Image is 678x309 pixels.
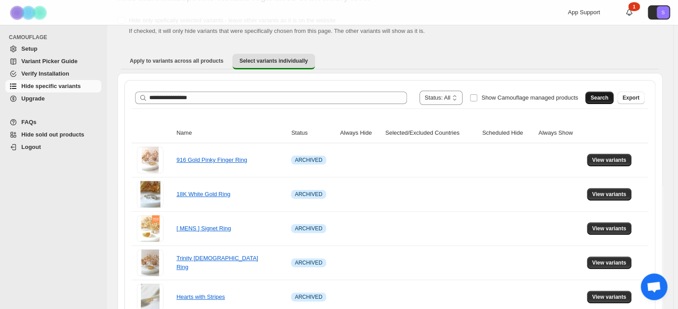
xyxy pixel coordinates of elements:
[587,222,632,235] button: View variants
[295,293,322,301] span: ARCHIVED
[592,293,626,301] span: View variants
[592,191,626,198] span: View variants
[568,9,600,16] span: App Support
[129,28,425,34] span: If checked, it will only hide variants that were specifically chosen from this page. The other va...
[21,70,69,77] span: Verify Installation
[657,6,669,19] span: Avatar with initials S
[5,80,101,92] a: Hide specific variants
[21,95,45,102] span: Upgrade
[5,55,101,68] a: Variant Picker Guide
[337,123,383,143] th: Always Hide
[174,123,288,143] th: Name
[628,2,640,11] div: 1
[295,157,322,164] span: ARCHIVED
[5,141,101,153] a: Logout
[587,291,632,303] button: View variants
[21,119,36,125] span: FAQs
[176,157,247,163] a: 916 Gold Pinky Finger Ring
[176,255,258,270] a: Trinity [DEMOGRAPHIC_DATA] Ring
[622,94,639,101] span: Export
[617,92,645,104] button: Export
[239,57,308,64] span: Select variants individually
[21,131,84,138] span: Hide sold out products
[585,92,614,104] button: Search
[592,259,626,266] span: View variants
[176,293,225,300] a: Hearts with Stripes
[288,123,337,143] th: Status
[587,154,632,166] button: View variants
[21,45,37,52] span: Setup
[661,10,664,15] text: S
[7,0,52,25] img: Camouflage
[5,43,101,55] a: Setup
[123,54,231,68] button: Apply to variants across all products
[176,225,231,232] a: [ MENS ] Signet Ring
[295,259,322,266] span: ARCHIVED
[21,144,41,150] span: Logout
[481,94,578,101] span: Show Camouflage managed products
[592,157,626,164] span: View variants
[648,5,670,20] button: Avatar with initials S
[295,191,322,198] span: ARCHIVED
[625,8,634,17] a: 1
[21,83,81,89] span: Hide specific variants
[590,94,608,101] span: Search
[479,123,536,143] th: Scheduled Hide
[641,273,667,300] a: Open chat
[536,123,584,143] th: Always Show
[592,225,626,232] span: View variants
[130,57,223,64] span: Apply to variants across all products
[9,34,102,41] span: CAMOUFLAGE
[587,188,632,201] button: View variants
[5,92,101,105] a: Upgrade
[176,191,230,197] a: 18K White Gold Ring
[295,225,322,232] span: ARCHIVED
[5,116,101,128] a: FAQs
[232,54,315,69] button: Select variants individually
[587,257,632,269] button: View variants
[383,123,479,143] th: Selected/Excluded Countries
[5,128,101,141] a: Hide sold out products
[5,68,101,80] a: Verify Installation
[21,58,77,64] span: Variant Picker Guide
